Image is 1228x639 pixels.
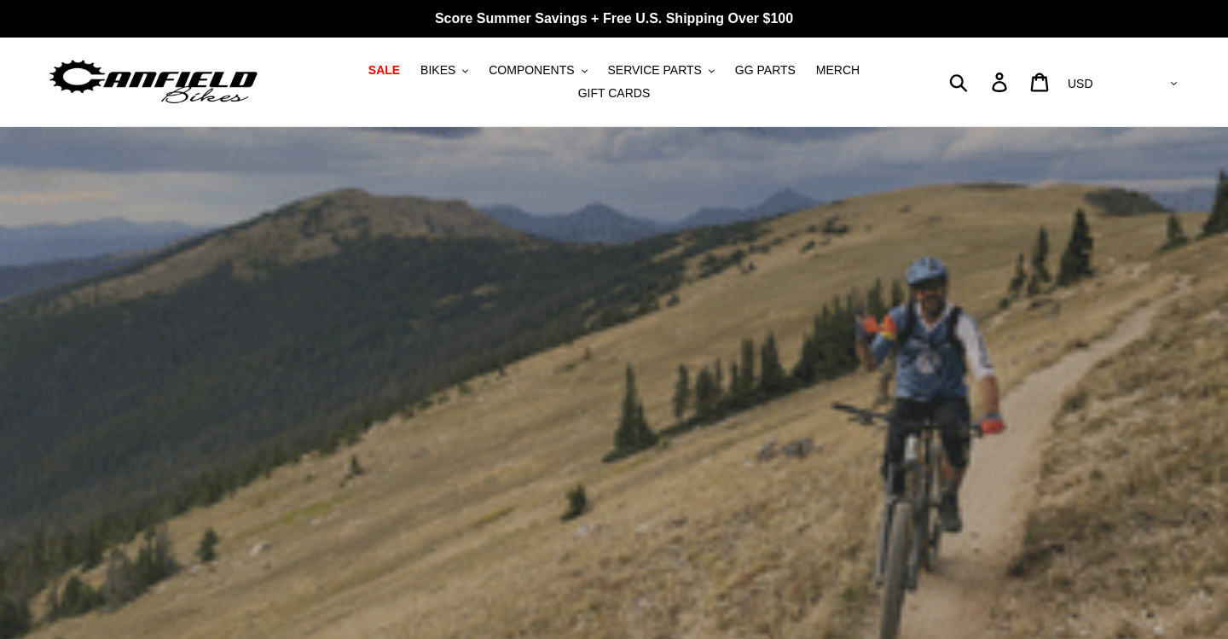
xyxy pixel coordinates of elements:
[420,63,455,78] span: BIKES
[360,59,408,82] a: SALE
[816,63,860,78] span: MERCH
[735,63,796,78] span: GG PARTS
[47,55,260,109] img: Canfield Bikes
[570,82,659,105] a: GIFT CARDS
[959,63,1002,101] input: Search
[412,59,477,82] button: BIKES
[578,86,651,101] span: GIFT CARDS
[727,59,804,82] a: GG PARTS
[489,63,574,78] span: COMPONENTS
[480,59,595,82] button: COMPONENTS
[368,63,400,78] span: SALE
[599,59,722,82] button: SERVICE PARTS
[607,63,701,78] span: SERVICE PARTS
[808,59,868,82] a: MERCH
